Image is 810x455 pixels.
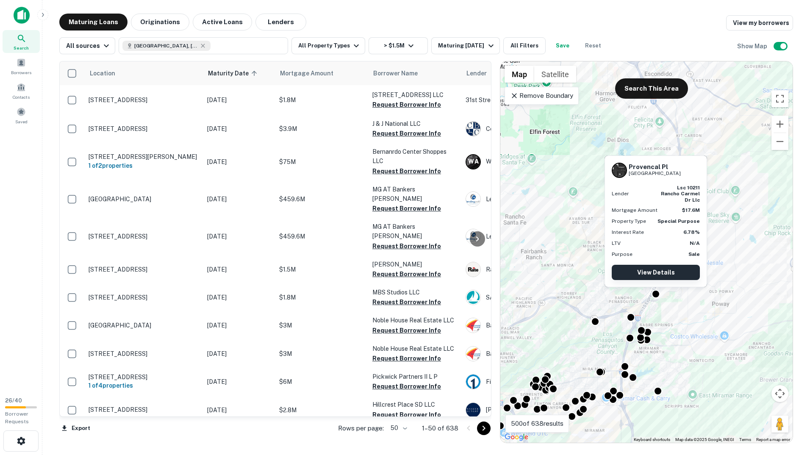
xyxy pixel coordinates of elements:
button: Map camera controls [771,385,788,402]
button: Show satellite imagery [534,66,576,83]
p: Noble House Real Estate LLC [372,344,457,353]
p: $1.8M [279,95,364,105]
p: $1.8M [279,293,364,302]
div: Lending Path Mortgage [466,229,593,244]
button: Request Borrower Info [372,100,441,110]
span: Search [14,44,29,51]
button: Maturing [DATE] [431,37,499,54]
div: All sources [66,41,111,51]
div: Rate [466,262,593,277]
p: Remove Boundary [510,91,573,101]
p: Property Type [612,217,646,225]
span: Location [89,68,115,78]
h6: 1 of 4 properties [89,381,199,390]
th: Borrower Name [368,61,461,85]
button: Go to next page [477,422,491,435]
p: $2.8M [279,405,364,415]
button: Lenders [255,14,306,31]
p: [STREET_ADDRESS] [89,96,199,104]
img: picture [466,347,480,361]
div: First Choice Bank [466,374,593,389]
p: LTV [612,239,621,247]
button: Search This Area [615,78,688,99]
p: 31st Street Investors LLC [466,95,593,105]
strong: Special Purpose [657,218,700,224]
p: [STREET_ADDRESS] [89,373,199,381]
p: [PERSON_NAME] [372,260,457,269]
p: Lender [612,190,629,197]
p: $1.5M [279,265,364,274]
div: [PERSON_NAME] & Dunlop [466,402,593,418]
p: [STREET_ADDRESS] [89,233,199,240]
h6: 1 of 2 properties [89,161,199,170]
span: 26 / 40 [5,397,22,404]
button: All Property Types [291,37,365,54]
span: Map data ©2025 Google, INEGI [675,437,734,442]
p: [STREET_ADDRESS] LLC [372,90,457,100]
p: 1–50 of 638 [422,423,458,433]
div: Western Alliance Bank [466,154,593,169]
p: $3M [279,349,364,358]
a: Report a map error [756,437,790,442]
img: picture [466,318,480,333]
div: Contacts [3,79,40,102]
span: Borrowers [11,69,31,76]
button: Toggle fullscreen view [771,90,788,107]
a: Open this area in Google Maps (opens a new window) [502,432,530,443]
img: picture [466,375,480,389]
span: Lender [466,68,487,78]
span: Borrower Name [373,68,418,78]
span: Borrower Requests [5,411,29,424]
p: Interest Rate [612,228,644,236]
div: Chat Widget [768,387,810,428]
p: [DATE] [207,377,271,386]
button: Maturing Loans [59,14,128,31]
div: Search [3,30,40,53]
div: 0 0 [500,61,793,443]
th: Mortgage Amount [275,61,368,85]
button: [GEOGRAPHIC_DATA], [GEOGRAPHIC_DATA], [GEOGRAPHIC_DATA] [119,37,288,54]
div: 50 [387,422,408,434]
button: Request Borrower Info [372,381,441,391]
img: capitalize-icon.png [14,7,30,24]
a: View Details [612,265,700,280]
strong: N/A [690,240,700,246]
button: Export [59,422,92,435]
p: Purpose [612,250,632,258]
p: [STREET_ADDRESS] [89,266,199,273]
p: [GEOGRAPHIC_DATA] [89,195,199,203]
strong: lsc 10211 rancho carmel dr llc [661,185,700,203]
p: [DATE] [207,405,271,415]
p: [DATE] [207,124,271,133]
button: All sources [59,37,115,54]
p: [GEOGRAPHIC_DATA] [89,322,199,329]
p: [STREET_ADDRESS] [89,294,199,301]
p: Mortgage Amount [612,206,657,214]
p: [STREET_ADDRESS] [89,125,199,133]
p: [STREET_ADDRESS] [89,406,199,413]
p: $459.6M [279,194,364,204]
img: picture [466,290,480,305]
p: 500 of 638 results [511,419,563,429]
button: Request Borrower Info [372,269,441,279]
a: Saved [3,104,40,127]
div: Commercial Bank Of [US_STATE] [466,121,593,136]
button: Zoom out [771,133,788,150]
button: Request Borrower Info [372,166,441,176]
a: View my borrowers [726,15,793,31]
span: [GEOGRAPHIC_DATA], [GEOGRAPHIC_DATA], [GEOGRAPHIC_DATA] [134,42,198,50]
button: Reset [580,37,607,54]
div: Banner Bank [466,318,593,333]
p: Noble House Real Estate LLC [372,316,457,325]
p: [DATE] [207,349,271,358]
p: Rows per page: [338,423,384,433]
p: [STREET_ADDRESS][PERSON_NAME] [89,153,199,161]
button: Show street map [505,66,534,83]
button: Request Borrower Info [372,128,441,139]
button: Save your search to get updates of matches that match your search criteria. [549,37,576,54]
img: picture [466,229,480,244]
img: picture [466,122,480,136]
strong: Sale [688,251,700,257]
th: Lender [461,61,597,85]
